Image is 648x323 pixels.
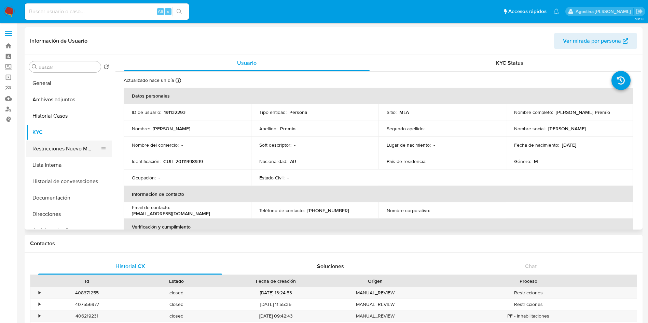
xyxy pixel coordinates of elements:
p: Nombre corporativo : [387,207,430,214]
p: Apellido : [259,126,277,132]
div: [DATE] 13:24:53 [221,287,331,298]
p: Género : [514,158,531,164]
p: Nombre social : [514,126,546,132]
h1: Información de Usuario [30,38,87,44]
p: - [427,126,429,132]
div: • [39,313,40,319]
p: Soft descriptor : [259,142,291,148]
span: s [167,8,169,15]
div: MANUAL_REVIEW [331,310,420,322]
button: Anticipos de dinero [26,222,112,239]
button: Historial de conversaciones [26,173,112,190]
p: Nacionalidad : [259,158,287,164]
button: Documentación [26,190,112,206]
span: Soluciones [317,262,344,270]
p: AR [290,158,296,164]
p: - [294,142,295,148]
p: Nombre : [132,126,150,132]
p: Teléfono de contacto : [259,207,305,214]
div: closed [132,299,221,310]
button: KYC [26,124,112,141]
a: Salir [636,8,643,15]
div: Estado [137,278,217,284]
div: closed [132,287,221,298]
p: Persona [289,109,307,115]
p: Email de contacto : [132,204,170,210]
p: [PHONE_NUMBER] [307,207,349,214]
p: Identificación : [132,158,161,164]
a: Notificaciones [553,9,559,14]
button: Archivos adjuntos [26,91,112,108]
button: Buscar [32,64,37,70]
th: Verificación y cumplimiento [124,219,633,235]
p: 191132293 [164,109,185,115]
div: 408371255 [42,287,132,298]
p: [EMAIL_ADDRESS][DOMAIN_NAME] [132,210,210,217]
button: Direcciones [26,206,112,222]
p: Nombre completo : [514,109,553,115]
div: MANUAL_REVIEW [331,287,420,298]
button: Volver al orden por defecto [104,64,109,72]
p: Actualizado hace un día [124,77,174,84]
input: Buscar usuario o caso... [25,7,189,16]
p: [DATE] [562,142,576,148]
p: Tipo entidad : [259,109,287,115]
p: agostina.faruolo@mercadolibre.com [576,8,633,15]
th: Información de contacto [124,186,633,202]
button: Restricciones Nuevo Mundo [26,141,106,157]
p: País de residencia : [387,158,426,164]
p: [PERSON_NAME] Premio [556,109,610,115]
p: [PERSON_NAME] [548,126,586,132]
p: Estado Civil : [259,175,285,181]
p: - [429,158,430,164]
div: [DATE] 11:55:35 [221,299,331,310]
button: General [26,75,112,91]
div: Proceso [425,278,632,284]
p: [PERSON_NAME] [153,126,190,132]
div: [DATE] 09:42:43 [221,310,331,322]
div: Restricciones [420,299,637,310]
span: Alt [158,8,163,15]
div: Origen [335,278,415,284]
p: Ocupación : [132,175,156,181]
span: Ver mirada por persona [563,33,621,49]
div: Fecha de creación [226,278,326,284]
p: Segundo apellido : [387,126,425,132]
p: CUIT 20111498939 [163,158,203,164]
button: Ver mirada por persona [554,33,637,49]
div: • [39,290,40,296]
div: closed [132,310,221,322]
div: 407556977 [42,299,132,310]
span: Usuario [237,59,257,67]
p: - [181,142,183,148]
button: Historial Casos [26,108,112,124]
input: Buscar [39,64,98,70]
p: - [433,142,435,148]
p: Sitio : [387,109,397,115]
div: Id [47,278,127,284]
div: • [39,301,40,308]
h1: Contactos [30,240,637,247]
span: Historial CX [115,262,145,270]
span: KYC Status [496,59,523,67]
p: Premio [280,126,295,132]
p: MLA [399,109,409,115]
div: 406219231 [42,310,132,322]
div: MANUAL_REVIEW [331,299,420,310]
p: - [287,175,289,181]
span: Chat [525,262,537,270]
p: Lugar de nacimiento : [387,142,431,148]
p: Fecha de nacimiento : [514,142,559,148]
div: PF - Inhabilitaciones [420,310,637,322]
p: - [433,207,434,214]
p: M [534,158,538,164]
p: - [158,175,160,181]
th: Datos personales [124,88,633,104]
span: Accesos rápidos [508,8,547,15]
button: Lista Interna [26,157,112,173]
div: Restricciones [420,287,637,298]
p: Nombre del comercio : [132,142,179,148]
p: ID de usuario : [132,109,161,115]
button: search-icon [172,7,186,16]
